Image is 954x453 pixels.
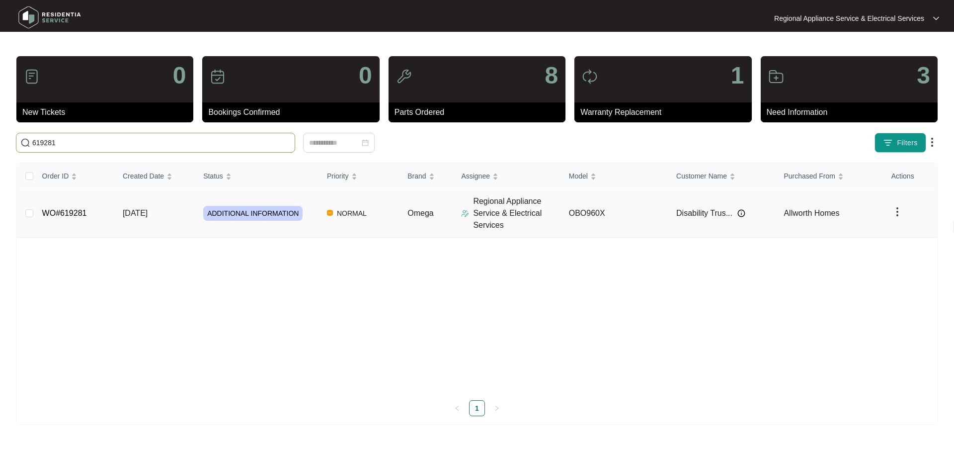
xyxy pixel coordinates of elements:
img: icon [24,69,40,85]
img: Assigner Icon [461,209,469,217]
img: residentia service logo [15,2,84,32]
img: icon [210,69,226,85]
p: 3 [917,64,930,88]
p: 8 [545,64,558,88]
button: right [489,400,505,416]
img: dropdown arrow [891,206,903,218]
button: left [449,400,465,416]
img: Vercel Logo [327,210,333,216]
span: Allworth Homes [784,209,839,217]
th: Assignee [453,163,560,189]
th: Order ID [34,163,115,189]
img: filter icon [883,138,893,148]
p: Warranty Replacement [580,106,751,118]
th: Purchased From [776,163,883,189]
span: Assignee [461,171,490,181]
th: Created Date [115,163,195,189]
li: Previous Page [449,400,465,416]
span: Priority [327,171,349,181]
th: Priority [319,163,399,189]
span: Purchased From [784,171,835,181]
li: Next Page [489,400,505,416]
td: OBO960X [561,189,668,238]
span: Omega [407,209,433,217]
p: Regional Appliance Service & Electrical Services [774,13,924,23]
img: dropdown arrow [926,136,938,148]
th: Actions [883,163,937,189]
p: 0 [173,64,186,88]
th: Model [561,163,668,189]
p: 0 [359,64,372,88]
p: Parts Ordered [395,106,565,118]
img: Info icon [737,209,745,217]
p: Regional Appliance Service & Electrical Services [473,195,560,231]
a: 1 [470,401,484,416]
p: New Tickets [22,106,193,118]
th: Status [195,163,319,189]
p: 1 [731,64,744,88]
span: Filters [897,138,918,148]
img: search-icon [20,138,30,148]
span: Disability Trus... [676,207,732,219]
input: Search by Order Id, Assignee Name, Customer Name, Brand and Model [32,137,291,148]
span: left [454,405,460,411]
span: Customer Name [676,171,727,181]
span: Model [569,171,588,181]
p: Bookings Confirmed [208,106,379,118]
span: Brand [407,171,426,181]
span: Order ID [42,171,69,181]
img: dropdown arrow [933,16,939,21]
span: [DATE] [123,209,148,217]
img: icon [768,69,784,85]
li: 1 [469,400,485,416]
span: right [494,405,500,411]
th: Brand [399,163,453,189]
img: icon [396,69,412,85]
th: Customer Name [668,163,776,189]
img: icon [582,69,598,85]
span: Created Date [123,171,164,181]
span: NORMAL [333,207,371,219]
button: filter iconFilters [874,133,926,153]
a: WO#619281 [42,209,87,217]
span: Status [203,171,223,181]
p: Need Information [767,106,938,118]
span: ADDITIONAL INFORMATION [203,206,303,221]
